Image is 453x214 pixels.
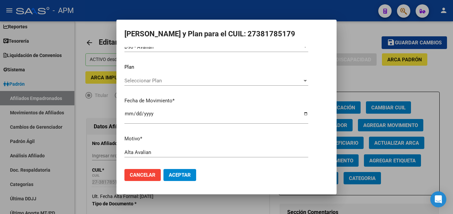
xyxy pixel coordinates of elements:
p: Plan [124,63,329,71]
span: Seleccionar Plan [124,78,302,84]
button: Cancelar [124,169,161,181]
p: Motivo [124,135,329,143]
span: Cancelar [130,172,155,178]
span: D90 - Avalian [124,44,153,50]
p: Fecha de Movimiento [124,97,329,105]
div: Open Intercom Messenger [430,191,446,207]
span: Aceptar [169,172,191,178]
button: Aceptar [163,169,196,181]
h2: [PERSON_NAME] y Plan para el CUIL: 27381785179 [124,28,329,40]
